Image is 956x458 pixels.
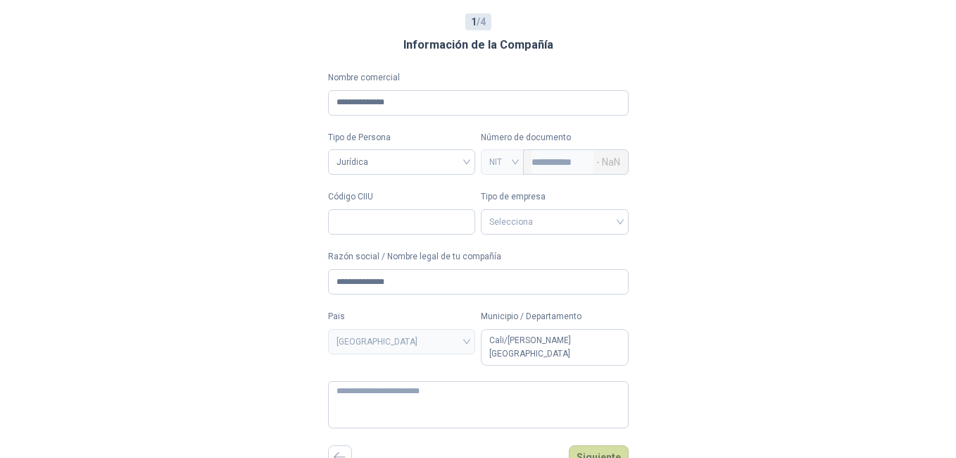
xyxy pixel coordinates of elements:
[481,310,629,323] label: Municipio / Departamento
[471,16,477,27] b: 1
[328,310,476,323] label: Pais
[471,14,486,30] span: / 4
[337,151,467,173] span: Jurídica
[596,150,620,174] span: - NaN
[403,36,553,54] h3: Información de la Compañía
[328,190,476,204] label: Código CIIU
[489,151,515,173] span: NIT
[328,71,629,85] label: Nombre comercial
[328,131,476,144] label: Tipo de Persona
[337,331,467,352] span: COLOMBIA
[481,190,629,204] label: Tipo de empresa
[328,250,629,264] label: Razón social / Nombre legal de tu compañía
[481,131,629,144] p: Número de documento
